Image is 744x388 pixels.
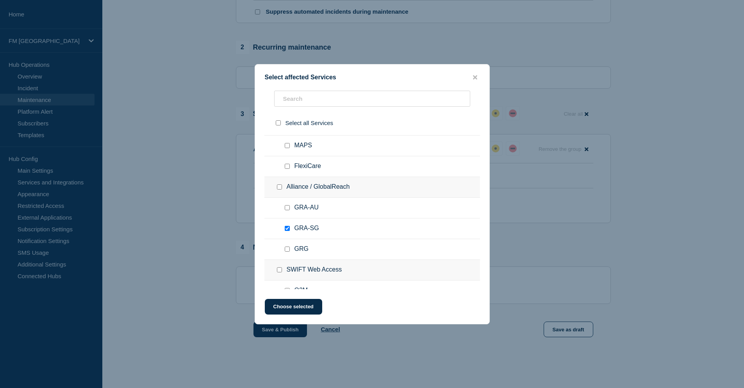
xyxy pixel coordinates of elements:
span: O2M [294,287,308,295]
input: GRA-SG checkbox [285,226,290,231]
div: Alliance / GlobalReach [264,177,480,198]
span: MAPS [294,142,312,150]
span: GRG [294,245,309,253]
button: Choose selected [265,299,322,315]
input: Alliance / GlobalReach checkbox [277,184,282,190]
input: select all checkbox [276,120,281,125]
input: Search [274,91,470,107]
input: GRG checkbox [285,247,290,252]
input: FlexiCare checkbox [285,164,290,169]
span: FlexiCare [294,163,321,170]
span: GRA-SG [294,225,319,232]
div: Select affected Services [255,74,489,81]
input: MAPS checkbox [285,143,290,148]
input: GRA-AU checkbox [285,205,290,210]
button: close button [471,74,480,81]
span: Select all Services [285,120,334,126]
span: GRA-AU [294,204,319,212]
input: O2M checkbox [285,288,290,293]
div: SWIFT Web Access [264,260,480,281]
input: SWIFT Web Access checkbox [277,267,282,272]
